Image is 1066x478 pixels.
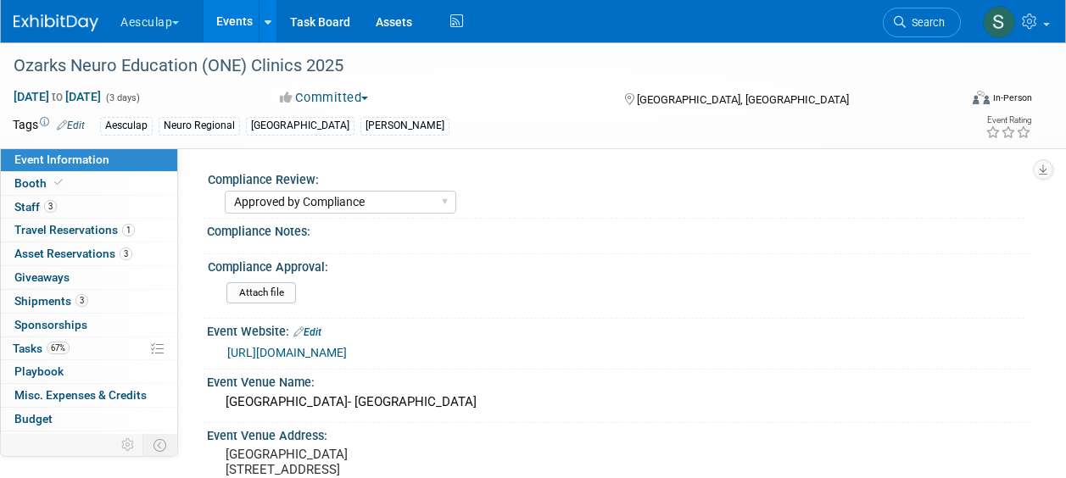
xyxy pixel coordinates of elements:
[13,116,85,136] td: Tags
[883,8,961,37] a: Search
[1,172,177,195] a: Booth
[14,270,70,284] span: Giveaways
[8,51,945,81] div: Ozarks Neuro Education (ONE) Clinics 2025
[13,89,102,104] span: [DATE] [DATE]
[1,219,177,242] a: Travel Reservations1
[14,153,109,166] span: Event Information
[985,116,1031,125] div: Event Rating
[159,117,240,135] div: Neuro Regional
[207,370,1032,391] div: Event Venue Name:
[220,389,1019,415] div: [GEOGRAPHIC_DATA]- [GEOGRAPHIC_DATA]
[13,342,70,355] span: Tasks
[973,91,990,104] img: Format-Inperson.png
[47,342,70,354] span: 67%
[1,360,177,383] a: Playbook
[14,223,135,236] span: Travel Reservations
[120,247,132,260] span: 3
[14,14,98,31] img: ExhibitDay
[49,90,65,103] span: to
[992,92,1032,104] div: In-Person
[246,117,354,135] div: [GEOGRAPHIC_DATA]
[44,200,57,213] span: 3
[208,254,1024,275] div: Compliance Approval:
[1,384,177,407] a: Misc. Expenses & Credits
[1,314,177,336] a: Sponsorships
[14,247,132,260] span: Asset Reservations
[1,266,177,289] a: Giveaways
[360,117,449,135] div: [PERSON_NAME]
[54,178,63,187] i: Booth reservation complete
[14,200,57,214] span: Staff
[1,242,177,265] a: Asset Reservations3
[114,434,143,456] td: Personalize Event Tab Strip
[274,89,375,107] button: Committed
[1,196,177,219] a: Staff3
[14,388,147,402] span: Misc. Expenses & Credits
[104,92,140,103] span: (3 days)
[75,294,88,307] span: 3
[983,6,1015,38] img: Sara Hurson
[293,326,321,338] a: Edit
[57,119,85,131] a: Edit
[1,337,177,360] a: Tasks67%
[100,117,153,135] div: Aesculap
[637,93,849,106] span: [GEOGRAPHIC_DATA], [GEOGRAPHIC_DATA]
[884,88,1032,114] div: Event Format
[1,408,177,431] a: Budget
[14,364,64,378] span: Playbook
[14,318,87,331] span: Sponsorships
[208,167,1024,188] div: Compliance Review:
[14,412,53,425] span: Budget
[207,423,1032,444] div: Event Venue Address:
[207,219,1032,240] div: Compliance Notes:
[14,294,88,308] span: Shipments
[14,176,66,190] span: Booth
[906,16,945,29] span: Search
[1,290,177,313] a: Shipments3
[143,434,178,456] td: Toggle Event Tabs
[227,346,347,359] a: [URL][DOMAIN_NAME]
[122,224,135,236] span: 1
[1,148,177,171] a: Event Information
[207,319,1032,341] div: Event Website:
